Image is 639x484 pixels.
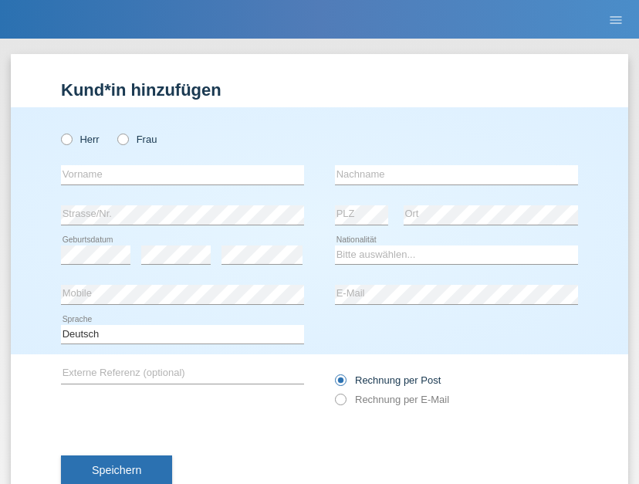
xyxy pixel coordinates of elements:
[61,134,100,145] label: Herr
[608,12,624,28] i: menu
[335,394,345,413] input: Rechnung per E-Mail
[335,394,449,405] label: Rechnung per E-Mail
[335,374,345,394] input: Rechnung per Post
[61,134,71,144] input: Herr
[600,15,631,24] a: menu
[117,134,127,144] input: Frau
[117,134,157,145] label: Frau
[61,80,578,100] h1: Kund*in hinzufügen
[335,374,441,386] label: Rechnung per Post
[92,464,141,476] span: Speichern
